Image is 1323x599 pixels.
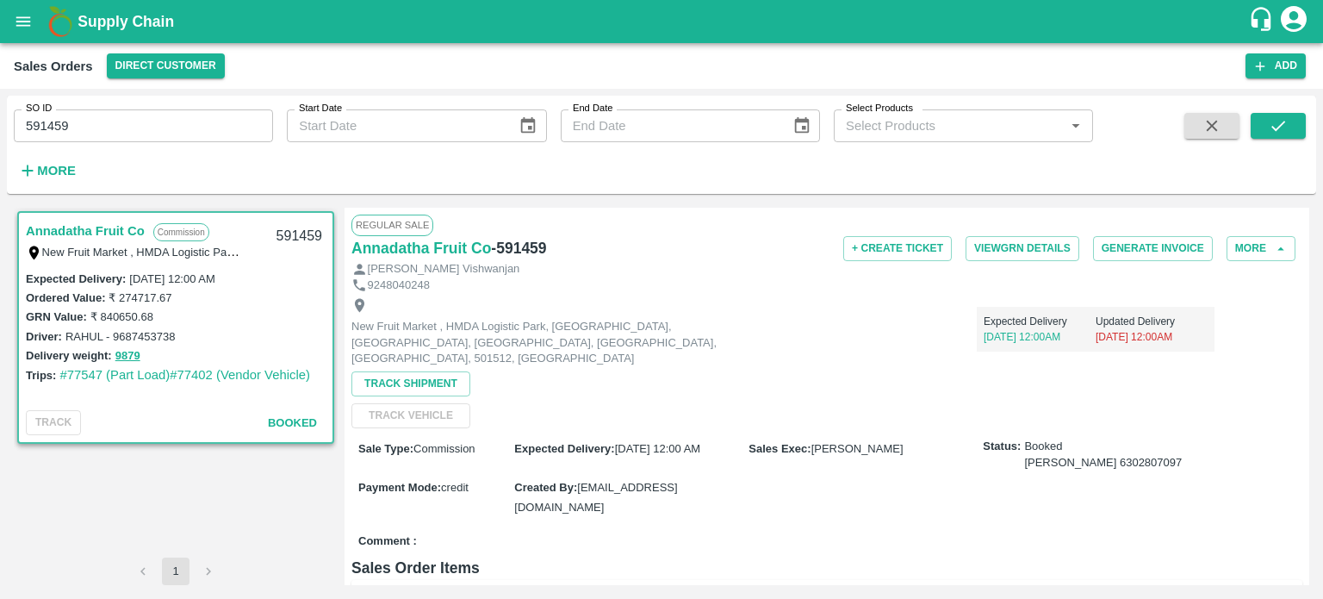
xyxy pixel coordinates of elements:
[90,310,153,323] label: ₹ 840650.68
[115,346,140,366] button: 9879
[358,533,417,550] label: Comment :
[748,442,811,455] label: Sales Exec :
[78,13,174,30] b: Supply Chain
[351,371,470,396] button: Track Shipment
[65,330,175,343] label: RAHUL - 9687453738
[14,156,80,185] button: More
[786,109,818,142] button: Choose date
[358,442,413,455] label: Sale Type :
[368,278,430,294] p: 9248040248
[127,558,225,585] nav: pagination navigation
[78,9,1248,34] a: Supply Chain
[1248,6,1278,37] div: customer-support
[1024,455,1182,471] div: [PERSON_NAME] 6302807097
[839,115,1059,137] input: Select Products
[843,236,952,261] button: + Create Ticket
[26,310,87,323] label: GRN Value:
[153,223,209,241] p: Commission
[1245,53,1306,78] button: Add
[514,442,614,455] label: Expected Delivery :
[14,55,93,78] div: Sales Orders
[266,216,332,257] div: 591459
[811,442,904,455] span: [PERSON_NAME]
[26,349,112,362] label: Delivery weight:
[966,236,1079,261] button: ViewGRN Details
[351,236,491,260] a: Annadatha Fruit Co
[351,215,433,235] span: Regular Sale
[984,329,1096,345] p: [DATE] 12:00AM
[512,109,544,142] button: Choose date
[514,481,677,513] span: [EMAIL_ADDRESS][DOMAIN_NAME]
[491,236,546,260] h6: - 591459
[26,272,126,285] label: Expected Delivery :
[846,102,913,115] label: Select Products
[59,368,170,382] a: #77547 (Part Load)
[42,245,1016,259] label: New Fruit Market , HMDA Logistic Park, [GEOGRAPHIC_DATA], [GEOGRAPHIC_DATA], [GEOGRAPHIC_DATA], [...
[1227,236,1295,261] button: More
[14,109,273,142] input: Enter SO ID
[299,102,342,115] label: Start Date
[26,220,145,242] a: Annadatha Fruit Co
[109,291,171,304] label: ₹ 274717.67
[1096,314,1208,329] p: Updated Delivery
[983,439,1021,455] label: Status:
[573,102,612,115] label: End Date
[1278,3,1309,40] div: account of current user
[351,319,739,367] p: New Fruit Market , HMDA Logistic Park, [GEOGRAPHIC_DATA], [GEOGRAPHIC_DATA], [GEOGRAPHIC_DATA], [...
[358,481,441,494] label: Payment Mode :
[561,109,779,142] input: End Date
[1024,439,1182,471] span: Booked
[26,102,52,115] label: SO ID
[351,556,1302,580] h6: Sales Order Items
[1065,115,1087,137] button: Open
[1093,236,1213,261] button: Generate Invoice
[129,272,214,285] label: [DATE] 12:00 AM
[514,481,577,494] label: Created By :
[26,291,105,304] label: Ordered Value:
[413,442,475,455] span: Commission
[984,314,1096,329] p: Expected Delivery
[287,109,505,142] input: Start Date
[170,368,310,382] a: #77402 (Vendor Vehicle)
[3,2,43,41] button: open drawer
[441,481,469,494] span: credit
[37,164,76,178] strong: More
[1096,329,1208,345] p: [DATE] 12:00AM
[615,442,700,455] span: [DATE] 12:00 AM
[26,330,62,343] label: Driver:
[162,558,189,585] button: page 1
[26,369,56,382] label: Trips:
[43,4,78,39] img: logo
[268,416,317,429] span: Booked
[107,53,225,78] button: Select DC
[368,261,520,278] p: [PERSON_NAME] Vishwanjan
